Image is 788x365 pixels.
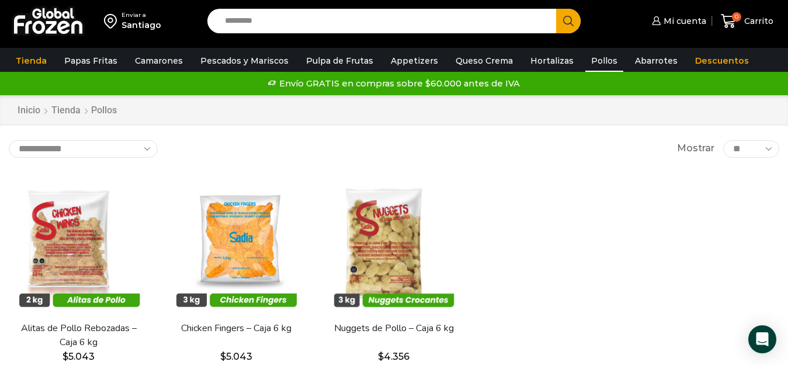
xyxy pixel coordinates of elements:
a: Pulpa de Frutas [300,50,379,72]
a: Nuggets de Pollo – Caja 6 kg [331,322,457,335]
a: Appetizers [385,50,444,72]
div: Enviar a [122,11,161,19]
span: Carrito [741,15,773,27]
img: address-field-icon.svg [104,11,122,31]
div: Open Intercom Messenger [748,325,776,353]
a: Alitas de Pollo Rebozadas – Caja 6 kg [16,322,142,349]
bdi: 5.043 [220,351,252,362]
a: Chicken Fingers – Caja 6 kg [173,322,300,335]
a: 0 Carrito [718,8,776,35]
a: Pollos [585,50,623,72]
span: Mostrar [677,142,714,155]
h1: Pollos [91,105,117,116]
a: Hortalizas [525,50,579,72]
nav: Breadcrumb [17,104,117,117]
span: $ [63,351,68,362]
span: $ [220,351,226,362]
a: Abarrotes [629,50,683,72]
a: Tienda [10,50,53,72]
bdi: 4.356 [378,351,409,362]
span: 0 [732,12,741,22]
select: Pedido de la tienda [9,140,158,158]
a: Papas Fritas [58,50,123,72]
a: Inicio [17,104,41,117]
a: Queso Crema [450,50,519,72]
bdi: 5.043 [63,351,95,362]
a: Camarones [129,50,189,72]
button: Search button [556,9,581,33]
div: Santiago [122,19,161,31]
a: Pescados y Mariscos [195,50,294,72]
a: Tienda [51,104,81,117]
a: Descuentos [689,50,755,72]
span: $ [378,351,384,362]
a: Mi cuenta [649,9,706,33]
span: Mi cuenta [661,15,706,27]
